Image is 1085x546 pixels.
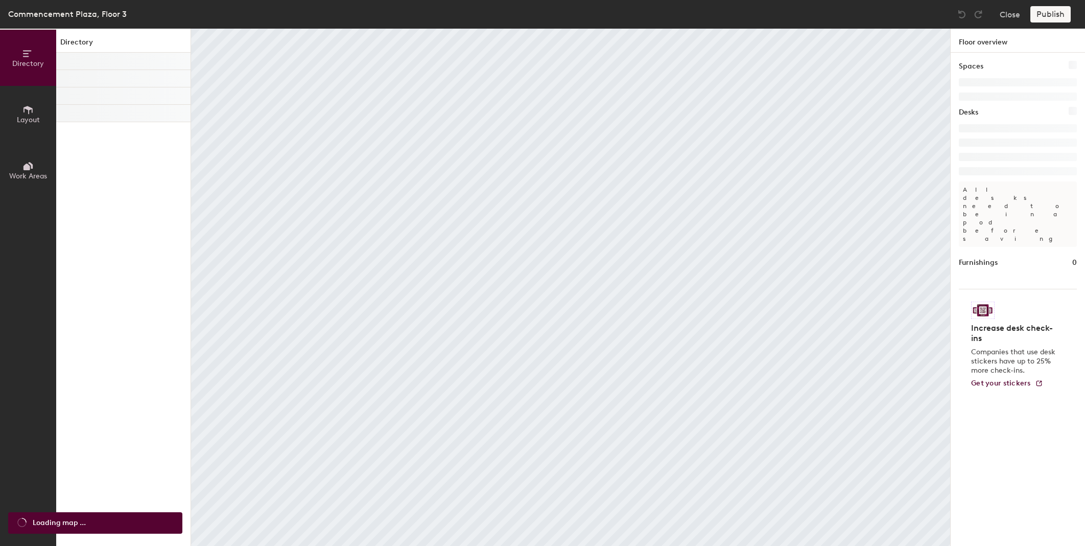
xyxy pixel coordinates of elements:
h4: Increase desk check-ins [971,323,1058,344]
img: Sticker logo [971,302,995,319]
p: All desks need to be in a pod before saving [959,181,1077,247]
p: Companies that use desk stickers have up to 25% more check-ins. [971,348,1058,375]
div: Commencement Plaza, Floor 3 [8,8,127,20]
img: Redo [973,9,983,19]
span: Get your stickers [971,379,1031,388]
h1: Directory [56,37,191,53]
img: Undo [957,9,967,19]
h1: Furnishings [959,257,998,268]
h1: 0 [1072,257,1077,268]
span: Loading map ... [33,517,86,529]
span: Directory [12,59,44,68]
h1: Desks [959,107,978,118]
h1: Spaces [959,61,983,72]
a: Get your stickers [971,379,1043,388]
span: Layout [17,116,40,124]
span: Work Areas [9,172,47,180]
button: Close [1000,6,1020,22]
h1: Floor overview [951,29,1085,53]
